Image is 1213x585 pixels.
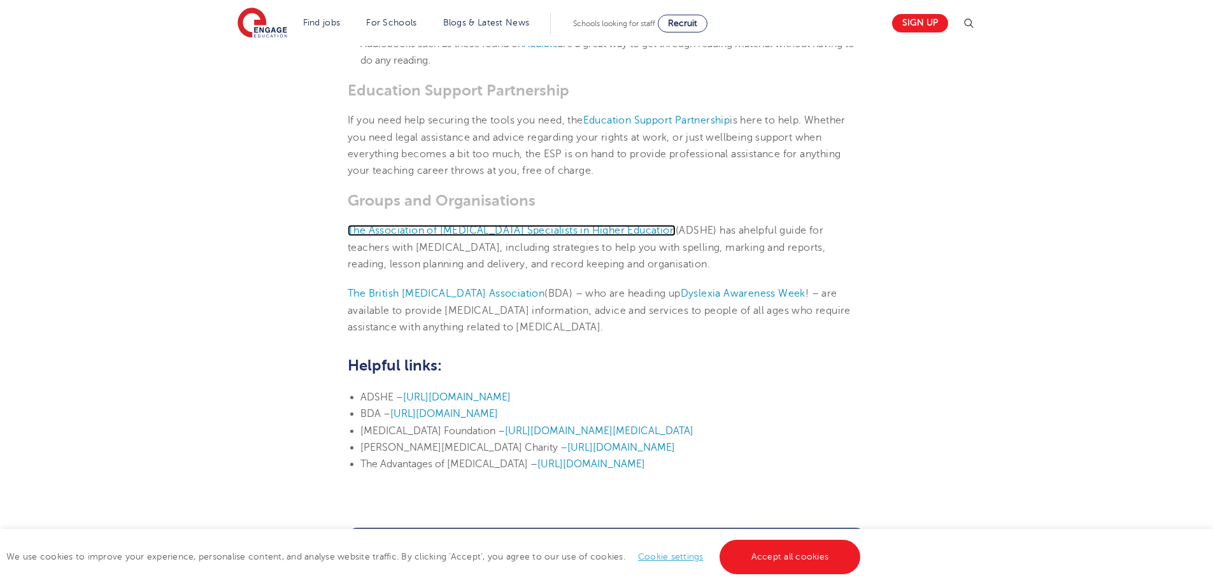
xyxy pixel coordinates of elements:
[537,458,645,470] a: [URL][DOMAIN_NAME]
[348,288,544,299] a: The British [MEDICAL_DATA] Association
[360,38,523,50] span: Audiobooks such as those found on
[892,14,948,32] a: Sign up
[658,15,707,32] a: Recruit
[348,81,569,99] span: Education Support Partnership
[668,18,697,28] span: Recruit
[523,38,558,50] a: Audible
[567,442,675,453] a: [URL][DOMAIN_NAME]
[348,242,825,270] span: , including strategies to help you with spelling, marking and reports, reading, lesson planning a...
[390,408,498,419] a: [URL][DOMAIN_NAME]
[360,442,567,453] span: [PERSON_NAME][MEDICAL_DATA] Charity –
[583,115,730,126] a: Education Support Partnership
[6,552,863,561] span: We use cookies to improve your experience, personalise content, and analyse website traffic. By c...
[720,540,861,574] a: Accept all cookies
[443,18,530,27] a: Blogs & Latest News
[303,18,341,27] a: Find jobs
[366,18,416,27] a: For Schools
[403,391,511,403] a: [URL][DOMAIN_NAME]
[348,115,583,126] span: If you need help securing the tools you need, the
[238,8,287,39] img: Engage Education
[348,192,536,209] span: Groups and Organisations
[360,458,537,470] span: The Advantages of [MEDICAL_DATA] –
[638,552,704,561] a: Cookie settings
[505,425,693,437] a: [URL][DOMAIN_NAME][MEDICAL_DATA]
[348,288,851,333] span: ! – are available to provide [MEDICAL_DATA] information, advice and services to people of all age...
[360,425,505,437] span: [MEDICAL_DATA] Foundation –
[348,225,823,253] span: helpful guide for teachers with [MEDICAL_DATA]
[348,225,676,236] a: The Association of [MEDICAL_DATA] Specialists in Higher Education
[360,391,403,403] span: ADSHE –
[360,408,390,419] span: BDA –
[681,288,805,299] a: Dyslexia Awareness Week
[676,225,744,236] span: (ADSHE) has a
[544,288,680,299] span: (BDA) – who are heading up
[348,356,442,374] b: Helpful links:
[573,19,655,28] span: Schools looking for staff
